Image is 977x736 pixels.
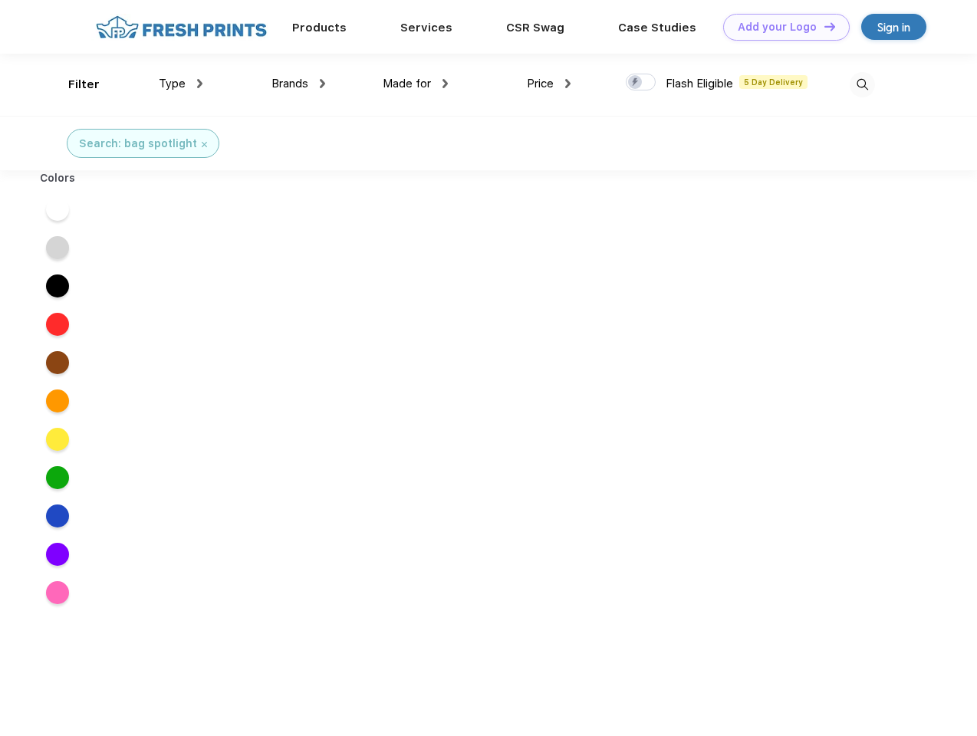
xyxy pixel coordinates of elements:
[527,77,554,90] span: Price
[159,77,186,90] span: Type
[79,136,197,152] div: Search: bag spotlight
[28,170,87,186] div: Colors
[202,142,207,147] img: filter_cancel.svg
[738,21,817,34] div: Add your Logo
[68,76,100,94] div: Filter
[861,14,926,40] a: Sign in
[877,18,910,36] div: Sign in
[292,21,347,34] a: Products
[383,77,431,90] span: Made for
[739,75,808,89] span: 5 Day Delivery
[91,14,271,41] img: fo%20logo%202.webp
[271,77,308,90] span: Brands
[442,79,448,88] img: dropdown.png
[850,72,875,97] img: desktop_search.svg
[565,79,571,88] img: dropdown.png
[320,79,325,88] img: dropdown.png
[824,22,835,31] img: DT
[197,79,202,88] img: dropdown.png
[666,77,733,90] span: Flash Eligible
